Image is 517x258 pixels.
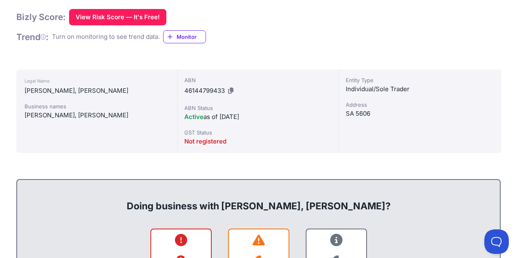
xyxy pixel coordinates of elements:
div: SA 5606 [346,109,494,119]
div: ABN [184,76,332,84]
iframe: Toggle Customer Support [484,229,509,254]
div: as of [DATE] [184,112,332,122]
div: ABN Status [184,104,332,112]
div: Individual/Sole Trader [346,84,494,94]
span: Not registered [184,137,226,145]
span: Monitor [177,33,206,41]
div: Turn on monitoring to see trend data. [52,32,160,42]
div: Legal Name [25,76,169,86]
span: 46144799433 [184,87,225,94]
div: [PERSON_NAME], [PERSON_NAME] [25,86,169,96]
span: Active [184,113,204,121]
div: Business names [25,102,169,110]
a: Monitor [163,30,206,43]
div: GST Status [184,128,332,137]
div: [PERSON_NAME], [PERSON_NAME] [25,110,169,120]
h1: Bizly Score: [16,11,66,22]
div: Doing business with [PERSON_NAME], [PERSON_NAME]? [25,186,492,213]
div: Address [346,101,494,109]
button: View Risk Score — It's Free! [69,9,166,25]
div: Entity Type [346,76,494,84]
h1: Trend : [16,31,49,43]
